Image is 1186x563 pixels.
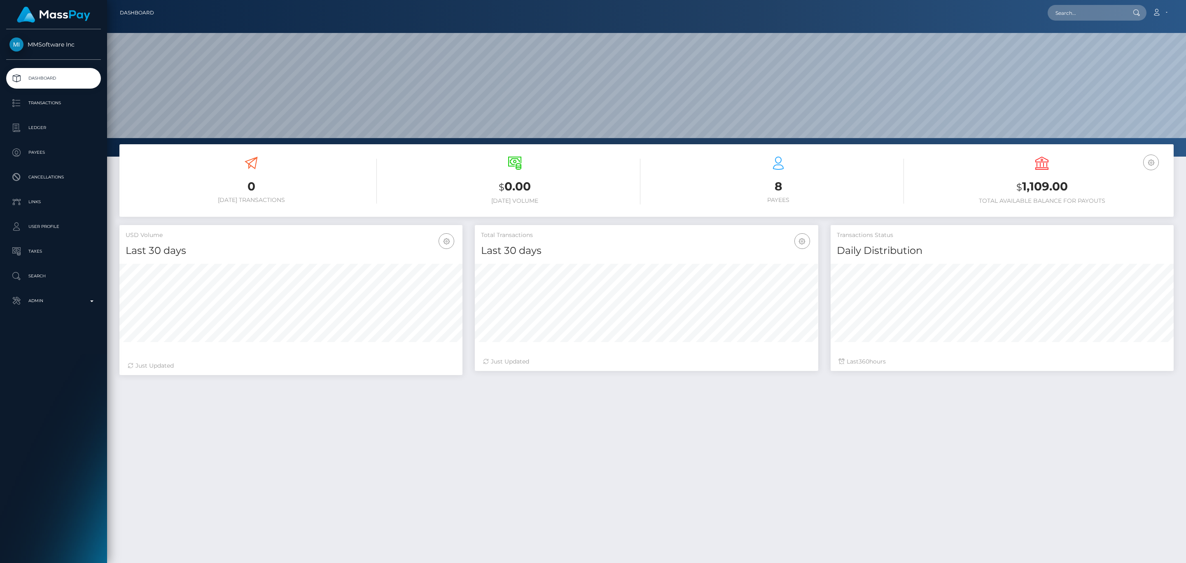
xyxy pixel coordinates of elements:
h3: 8 [653,178,904,195]
p: Taxes [9,245,98,258]
h6: [DATE] Volume [389,197,640,204]
a: Payees [6,142,101,163]
p: User Profile [9,221,98,233]
h6: Total Available Balance for Payouts [916,197,1167,204]
p: Payees [9,146,98,159]
h3: 1,109.00 [916,178,1167,195]
a: Taxes [6,241,101,262]
h3: 0.00 [389,178,640,195]
p: Dashboard [9,72,98,84]
small: $ [1016,181,1022,193]
h5: USD Volume [126,231,456,239]
span: MMSoftware Inc [6,41,101,48]
p: Ledger [9,122,98,134]
h4: Daily Distribution [837,244,1167,258]
h3: 0 [126,178,377,195]
a: Admin [6,291,101,311]
h6: Payees [653,197,904,204]
a: Cancellations [6,167,101,188]
h4: Last 30 days [126,244,456,258]
span: 360 [859,358,869,365]
h5: Total Transactions [481,231,812,239]
h5: Transactions Status [837,231,1167,239]
p: Admin [9,295,98,307]
h4: Last 30 days [481,244,812,258]
img: MMSoftware Inc [9,38,23,52]
a: Dashboard [6,68,101,89]
h6: [DATE] Transactions [126,197,377,204]
a: Dashboard [120,4,154,21]
img: MassPay Logo [17,7,90,23]
a: Transactions [6,93,101,113]
div: Just Updated [128,361,454,370]
a: Search [6,266,101,286]
div: Last hours [839,357,1165,366]
a: Links [6,192,101,212]
a: Ledger [6,117,101,138]
p: Cancellations [9,171,98,183]
input: Search... [1048,5,1125,21]
div: Just Updated [483,357,810,366]
p: Links [9,196,98,208]
p: Search [9,270,98,282]
a: User Profile [6,216,101,237]
small: $ [499,181,504,193]
p: Transactions [9,97,98,109]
